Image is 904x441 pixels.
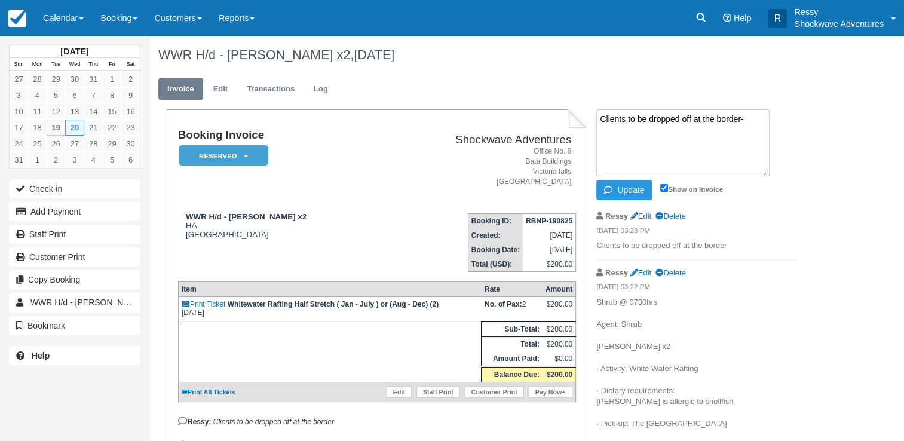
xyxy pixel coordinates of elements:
[28,136,47,152] a: 25
[28,120,47,136] a: 18
[28,152,47,168] a: 1
[47,103,65,120] a: 12
[523,257,576,272] td: $200.00
[121,136,140,152] a: 30
[65,103,84,120] a: 13
[384,146,571,188] address: Office No. 6 Bata Buildings Victoria falls [GEOGRAPHIC_DATA]
[178,297,481,321] td: [DATE]
[543,351,576,367] td: $0.00
[9,225,140,244] a: Staff Print
[186,212,307,221] strong: WWR H/d - [PERSON_NAME] x2
[28,71,47,87] a: 28
[723,14,731,22] i: Help
[655,268,685,277] a: Delete
[158,78,203,101] a: Invoice
[547,370,572,379] strong: $200.00
[65,87,84,103] a: 6
[65,152,84,168] a: 3
[178,212,379,239] div: HA [GEOGRAPHIC_DATA]
[65,136,84,152] a: 27
[103,152,121,168] a: 5
[28,58,47,71] th: Mon
[103,71,121,87] a: 1
[630,268,651,277] a: Edit
[468,257,523,272] th: Total (USD):
[482,337,543,352] th: Total:
[8,10,26,27] img: checkfront-main-nav-mini-logo.png
[465,386,524,398] a: Customer Print
[523,228,576,243] td: [DATE]
[47,152,65,168] a: 2
[228,300,439,308] strong: Whitewater Rafting Half Stretch ( Jan - July ) or (Aug - Dec) (2)
[178,282,481,297] th: Item
[158,48,819,62] h1: WWR H/d - [PERSON_NAME] x2,
[523,243,576,257] td: [DATE]
[734,13,752,23] span: Help
[543,282,576,297] th: Amount
[9,270,140,289] button: Copy Booking
[10,58,28,71] th: Sun
[305,78,337,101] a: Log
[179,145,268,166] em: Reserved
[482,282,543,297] th: Rate
[384,134,571,146] h2: Shockwave Adventures
[103,136,121,152] a: 29
[10,71,28,87] a: 27
[596,180,652,200] button: Update
[482,322,543,337] th: Sub-Total:
[121,152,140,168] a: 6
[121,120,140,136] a: 23
[596,282,798,295] em: [DATE] 03:22 PM
[543,322,576,337] td: $200.00
[178,129,379,142] h1: Booking Invoice
[121,103,140,120] a: 16
[482,297,543,321] td: 2
[10,136,28,152] a: 24
[660,185,723,193] label: Show on invoice
[84,71,103,87] a: 31
[84,87,103,103] a: 7
[121,87,140,103] a: 9
[482,367,543,382] th: Balance Due:
[529,386,572,398] a: Pay Now
[182,300,225,308] a: Print Ticket
[178,145,264,167] a: Reserved
[84,103,103,120] a: 14
[84,152,103,168] a: 4
[526,217,572,225] strong: RBNP-190825
[103,103,121,120] a: 15
[47,136,65,152] a: 26
[47,120,65,136] a: 19
[238,78,304,101] a: Transactions
[103,120,121,136] a: 22
[468,228,523,243] th: Created:
[204,78,237,101] a: Edit
[10,120,28,136] a: 17
[605,268,628,277] strong: Ressy
[596,226,798,239] em: [DATE] 03:23 PM
[794,18,884,30] p: Shockwave Adventures
[84,136,103,152] a: 28
[485,300,522,308] strong: No. of Pax
[9,346,140,365] a: Help
[30,298,155,307] span: WWR H/d - [PERSON_NAME] x2
[213,418,334,426] em: Clients to be dropped off at the border
[794,6,884,18] p: Ressy
[9,316,140,335] button: Bookmark
[65,71,84,87] a: 30
[103,87,121,103] a: 8
[768,9,787,28] div: R
[121,58,140,71] th: Sat
[121,71,140,87] a: 2
[65,58,84,71] th: Wed
[47,58,65,71] th: Tue
[546,300,572,318] div: $200.00
[28,87,47,103] a: 4
[416,386,460,398] a: Staff Print
[65,120,84,136] a: 20
[605,212,628,220] strong: Ressy
[630,212,651,220] a: Edit
[354,47,394,62] span: [DATE]
[182,388,235,396] a: Print All Tickets
[387,386,412,398] a: Edit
